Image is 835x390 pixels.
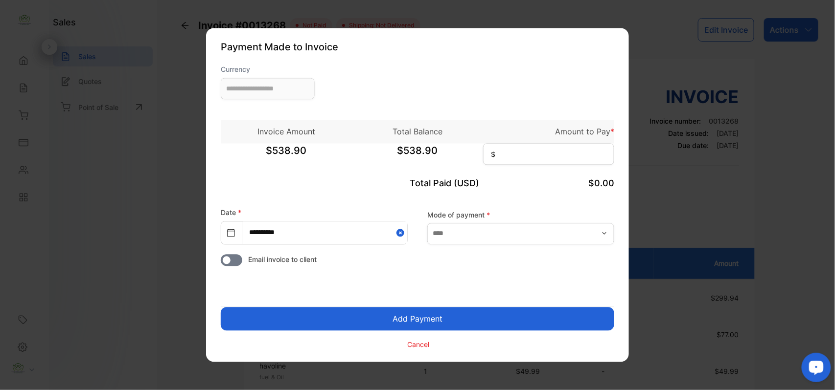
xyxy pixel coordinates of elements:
[483,126,614,138] p: Amount to Pay
[396,222,407,244] button: Close
[352,144,483,168] span: $538.90
[248,255,317,265] span: Email invoice to client
[352,177,483,190] p: Total Paid (USD)
[352,126,483,138] p: Total Balance
[221,65,315,75] label: Currency
[491,150,495,160] span: $
[221,209,241,217] label: Date
[427,210,614,220] label: Mode of payment
[408,339,430,349] p: Cancel
[221,144,352,168] span: $538.90
[221,40,614,55] p: Payment Made to Invoice
[588,178,614,189] span: $0.00
[221,126,352,138] p: Invoice Amount
[221,307,614,331] button: Add Payment
[794,349,835,390] iframe: LiveChat chat widget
